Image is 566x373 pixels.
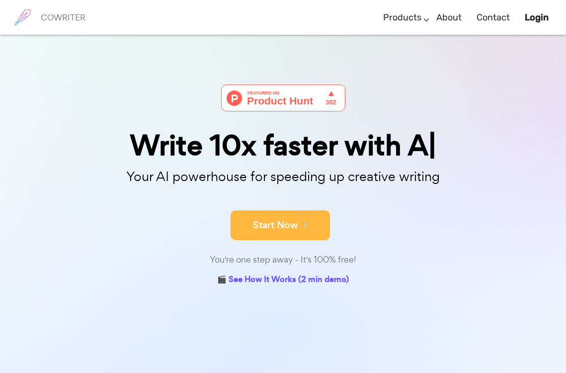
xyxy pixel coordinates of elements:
[41,13,85,22] h6: COWRITER
[231,210,330,240] button: Start Now
[35,166,532,187] p: Your AI powerhouse for speeding up creative writing
[35,253,532,267] div: You're one step away - It's 100% free!
[217,273,349,288] a: 🎬 See How It Works (2 min demo)
[436,3,462,32] a: About
[221,85,345,111] img: Cowriter - Your AI buddy for speeding up creative writing | Product Hunt
[35,131,532,160] div: Write 10x faster with A
[10,5,35,30] img: brand logo
[525,12,549,23] b: Login
[383,3,421,32] a: Products
[525,3,549,32] a: Login
[477,3,510,32] a: Contact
